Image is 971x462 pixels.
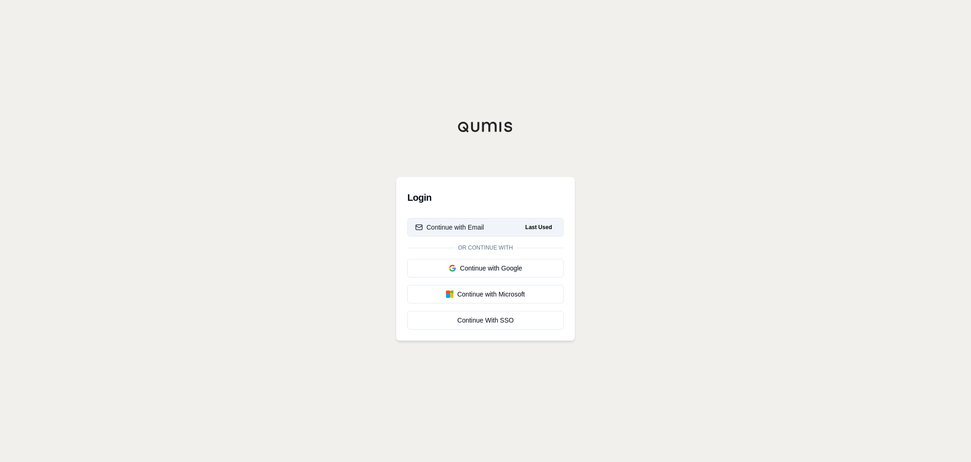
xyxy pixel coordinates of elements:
button: Continue with Google [407,259,564,277]
img: Qumis [458,121,513,132]
div: Continue with Email [415,223,484,232]
span: Or continue with [454,244,517,251]
div: Continue with Google [415,264,556,273]
h3: Login [407,188,564,207]
div: Continue with Microsoft [415,290,556,299]
a: Continue With SSO [407,311,564,330]
span: Last Used [522,222,556,233]
div: Continue With SSO [415,316,556,325]
button: Continue with EmailLast Used [407,218,564,237]
button: Continue with Microsoft [407,285,564,304]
